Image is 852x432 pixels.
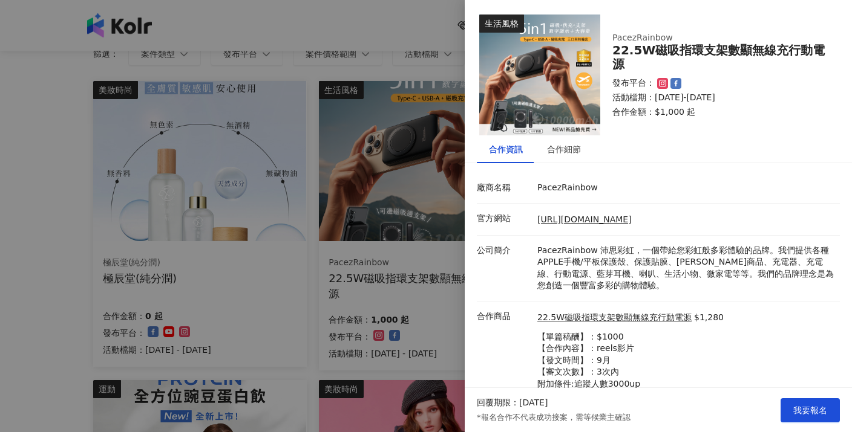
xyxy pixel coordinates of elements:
[612,92,825,104] p: 活動檔期：[DATE]-[DATE]
[537,245,834,292] p: PacezRainbow 沛思彩虹，一個帶給您彩虹般多彩體驗的品牌。我們提供各種APPLE手機/平板保護殼、保護貼膜、[PERSON_NAME]商品、充電器、充電線、行動電源、藍芽耳機、喇叭、生...
[477,245,531,257] p: 公司簡介
[537,312,692,324] a: 22.5W磁吸指環支架數顯無線充行動電源
[489,143,523,156] div: 合作資訊
[477,412,631,423] p: *報名合作不代表成功接案，需等候業主確認
[793,405,827,415] span: 我要報名
[781,398,840,422] button: 我要報名
[612,77,655,89] p: 發布平台：
[537,331,724,390] p: 【單篇稿酬】：$1000 【合作內容】：reels影片 【發文時間】：9月 【審文次數】：3次內 附加條件:追蹤人數3000up
[477,397,548,409] p: 回覆期限：[DATE]
[477,213,531,225] p: 官方網站
[477,311,531,323] p: 合作商品
[694,312,724,324] p: $1,280
[537,182,834,194] p: PacezRainbow
[537,214,632,224] a: [URL][DOMAIN_NAME]
[612,32,806,44] div: PacezRainbow
[547,143,581,156] div: 合作細節
[612,44,825,71] div: 22.5W磁吸指環支架數顯無線充行動電源
[479,15,524,33] div: 生活風格
[477,182,531,194] p: 廠商名稱
[612,106,825,118] p: 合作金額： $1,000 起
[479,15,600,135] img: 22.5W磁吸指環支架數顯無線充行動電源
